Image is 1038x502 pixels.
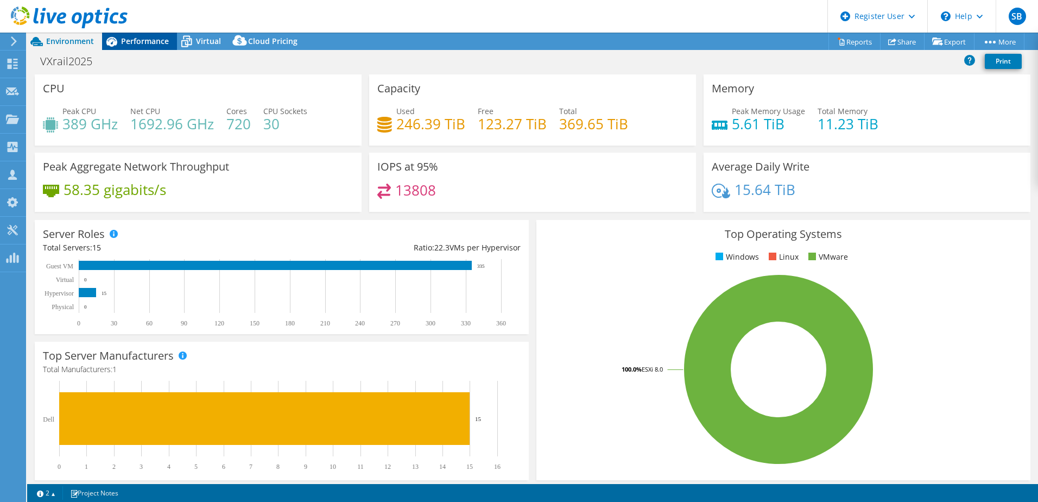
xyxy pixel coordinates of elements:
h4: 15.64 TiB [735,184,795,196]
span: Environment [46,36,94,46]
text: 60 [146,319,153,327]
span: Performance [121,36,169,46]
h3: Memory [712,83,754,95]
text: 15 [102,291,107,296]
h4: 246.39 TiB [396,118,465,130]
text: 13 [412,463,419,470]
span: Peak CPU [62,106,96,116]
a: 2 [29,486,63,500]
text: Virtual [56,276,74,284]
text: 360 [496,319,506,327]
h4: 369.65 TiB [559,118,628,130]
text: 6 [222,463,225,470]
h3: Average Daily Write [712,161,809,173]
text: 0 [84,304,87,310]
text: 4 [167,463,170,470]
span: Peak Memory Usage [732,106,805,116]
text: 270 [390,319,400,327]
text: 30 [111,319,117,327]
span: Virtual [196,36,221,46]
h3: Top Server Manufacturers [43,350,174,362]
h4: 720 [226,118,251,130]
span: 1 [112,364,117,374]
text: 150 [250,319,259,327]
text: 240 [355,319,365,327]
text: 330 [461,319,471,327]
h3: Peak Aggregate Network Throughput [43,161,229,173]
tspan: ESXi 8.0 [642,365,663,373]
h3: Top Operating Systems [545,228,1022,240]
a: More [974,33,1024,50]
text: 14 [439,463,446,470]
li: Windows [713,251,759,263]
span: 15 [92,242,101,253]
text: 10 [330,463,336,470]
h4: 1692.96 GHz [130,118,214,130]
text: 16 [494,463,501,470]
div: Total Servers: [43,242,282,254]
div: Ratio: VMs per Hypervisor [282,242,521,254]
h3: CPU [43,83,65,95]
text: 300 [426,319,435,327]
text: 0 [77,319,80,327]
text: 15 [475,416,482,422]
h4: 13808 [395,184,436,196]
span: Total [559,106,577,116]
text: 11 [357,463,364,470]
a: Project Notes [62,486,126,500]
text: 180 [285,319,295,327]
text: 3 [140,463,143,470]
a: Reports [828,33,881,50]
span: Free [478,106,493,116]
text: Hypervisor [45,290,74,297]
text: 0 [84,277,87,283]
span: SB [1009,8,1026,25]
svg: \n [941,11,951,21]
text: 210 [320,319,330,327]
span: Total Memory [818,106,868,116]
text: 1 [85,463,88,470]
text: 2 [112,463,116,470]
h3: Capacity [377,83,420,95]
h4: 123.27 TiB [478,118,547,130]
text: 335 [477,263,485,269]
a: Export [924,33,974,50]
span: Net CPU [130,106,160,116]
h4: 389 GHz [62,118,118,130]
text: 90 [181,319,187,327]
text: 9 [304,463,307,470]
h4: Total Manufacturers: [43,363,521,375]
span: Cloud Pricing [248,36,298,46]
li: VMware [806,251,848,263]
span: CPU Sockets [263,106,307,116]
h3: Server Roles [43,228,105,240]
text: 7 [249,463,252,470]
text: Guest VM [46,262,73,270]
text: 15 [466,463,473,470]
span: Cores [226,106,247,116]
text: 0 [58,463,61,470]
a: Share [880,33,925,50]
span: Used [396,106,415,116]
span: 22.3 [434,242,450,253]
h1: VXrail2025 [35,55,109,67]
text: 5 [194,463,198,470]
h4: 11.23 TiB [818,118,878,130]
li: Linux [766,251,799,263]
text: 12 [384,463,391,470]
h4: 5.61 TiB [732,118,805,130]
text: Physical [52,303,74,311]
a: Print [985,54,1022,69]
h4: 30 [263,118,307,130]
h3: IOPS at 95% [377,161,438,173]
text: 8 [276,463,280,470]
h4: 58.35 gigabits/s [64,184,166,196]
text: 120 [214,319,224,327]
text: Dell [43,416,54,423]
tspan: 100.0% [622,365,642,373]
